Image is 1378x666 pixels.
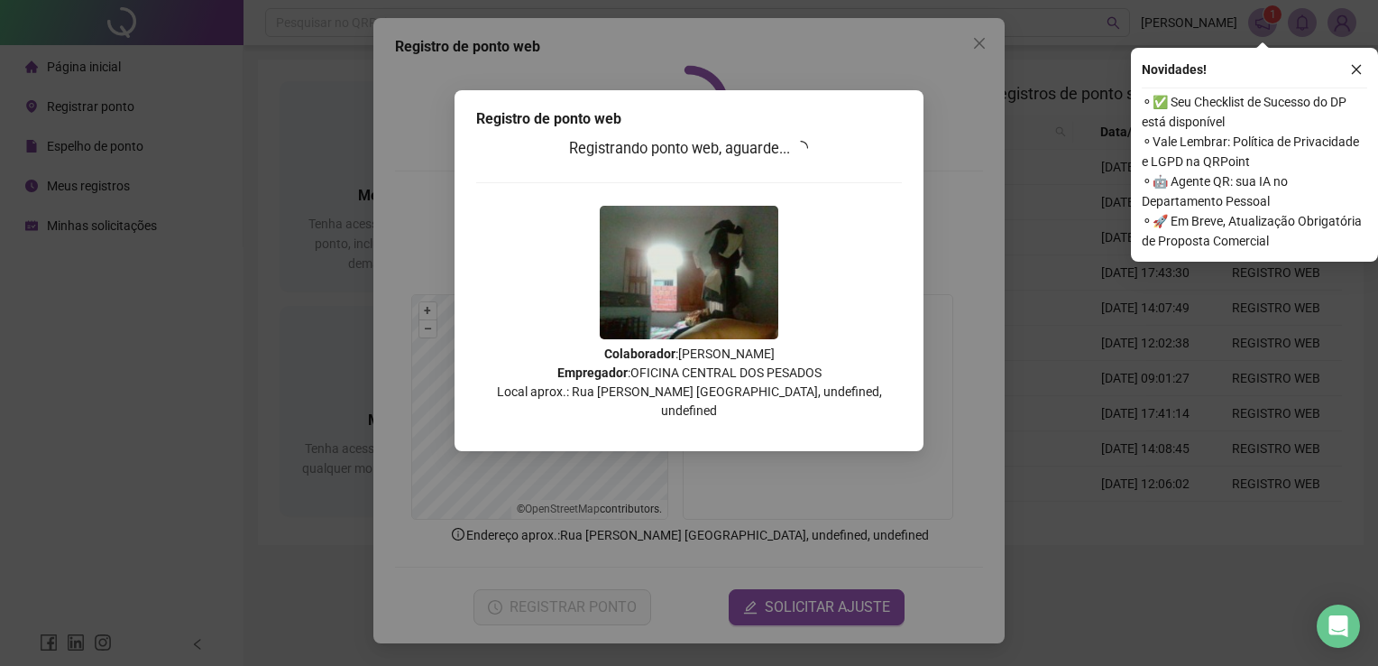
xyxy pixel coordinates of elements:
strong: Colaborador [604,347,675,361]
span: ⚬ 🚀 Em Breve, Atualização Obrigatória de Proposta Comercial [1142,211,1367,251]
div: Open Intercom Messenger [1317,605,1360,648]
span: loading [794,141,808,155]
div: Registro de ponto web [476,108,902,130]
span: Novidades ! [1142,60,1207,79]
span: ⚬ Vale Lembrar: Política de Privacidade e LGPD na QRPoint [1142,132,1367,171]
span: ⚬ 🤖 Agente QR: sua IA no Departamento Pessoal [1142,171,1367,211]
img: 2Q== [600,206,778,339]
span: ⚬ ✅ Seu Checklist de Sucesso do DP está disponível [1142,92,1367,132]
p: : [PERSON_NAME] : OFICINA CENTRAL DOS PESADOS Local aprox.: Rua [PERSON_NAME] [GEOGRAPHIC_DATA], ... [476,345,902,421]
strong: Empregador [557,365,628,380]
span: close [1350,63,1363,76]
h3: Registrando ponto web, aguarde... [476,137,902,161]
